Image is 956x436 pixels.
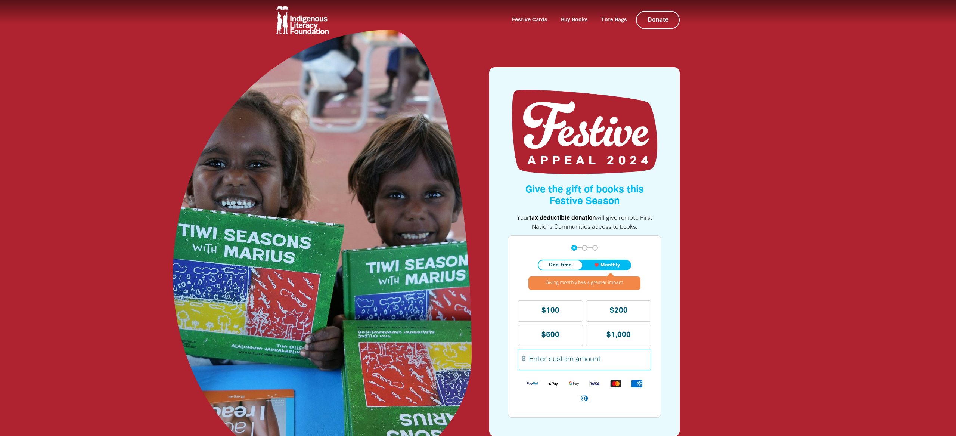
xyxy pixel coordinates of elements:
[518,325,583,346] button: $500
[543,379,564,388] img: Apple Pay logo
[556,15,592,26] a: Buy Books
[508,214,661,232] p: Your will give remote First Nations Communities access to books.
[538,260,582,270] button: One-time
[518,373,651,408] div: Available payment methods
[541,307,559,314] span: $100
[574,394,595,402] img: Diners Club logo
[626,379,647,388] img: American Express logo
[600,263,620,268] span: Monthly
[528,276,640,290] div: Giving monthly has a greater impact
[586,300,651,322] button: $200
[564,379,584,388] img: Google Pay logo
[508,15,552,26] a: Festive Cards
[518,349,526,370] span: $
[549,263,572,268] span: One-time
[605,379,626,388] img: Mastercard logo
[541,332,559,338] span: $500
[606,332,631,338] span: $1,000
[610,307,628,314] span: $200
[518,300,583,322] button: $100
[522,379,543,388] img: Paypal logo
[525,349,651,370] input: Enter custom amount
[636,11,680,29] a: Donate
[538,260,631,270] div: Donation frequency
[571,245,577,251] button: Navigate to step 1 of 3 to enter your donation amount
[525,185,644,206] span: Give the gift of books this Festive Season
[582,245,587,251] button: Navigate to step 2 of 3 to enter your details
[592,245,598,251] button: Navigate to step 3 of 3 to enter your payment details
[529,216,596,221] strong: tax deductible donation
[584,260,630,270] button: Monthly
[594,263,599,268] i: favorite
[584,379,605,388] img: Visa logo
[586,325,651,346] button: $1,000
[597,15,631,26] a: Tote Bags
